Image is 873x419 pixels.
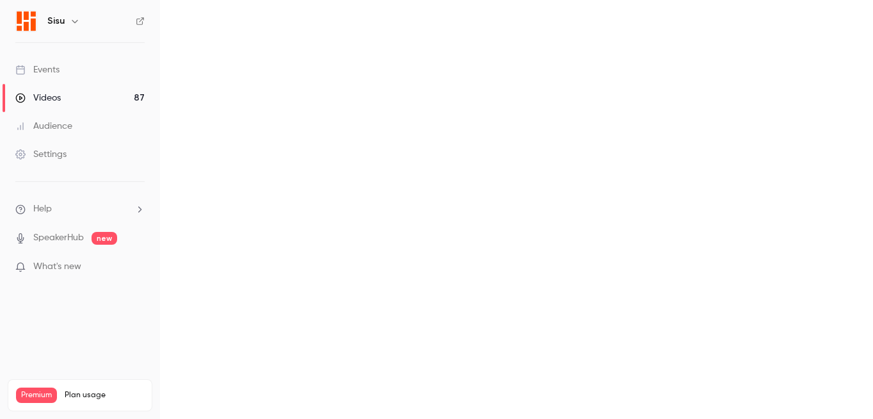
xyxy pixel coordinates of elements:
[16,11,36,31] img: Sisu
[15,202,145,216] li: help-dropdown-opener
[15,148,67,161] div: Settings
[92,232,117,245] span: new
[15,92,61,104] div: Videos
[33,231,84,245] a: SpeakerHub
[16,388,57,403] span: Premium
[33,202,52,216] span: Help
[33,260,81,274] span: What's new
[15,120,72,133] div: Audience
[65,390,144,400] span: Plan usage
[47,15,65,28] h6: Sisu
[15,63,60,76] div: Events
